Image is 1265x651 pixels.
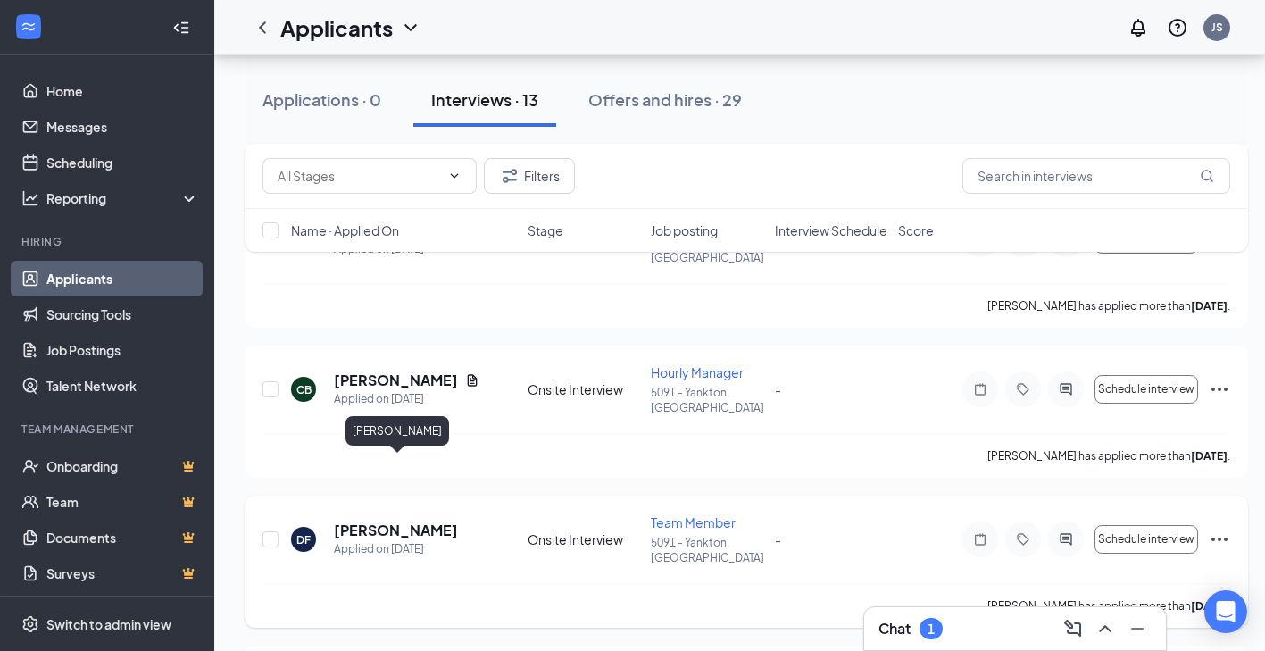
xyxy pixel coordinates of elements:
[1059,614,1087,643] button: ComposeMessage
[21,234,196,249] div: Hiring
[1167,17,1188,38] svg: QuestionInfo
[334,540,458,558] div: Applied on [DATE]
[1094,525,1198,554] button: Schedule interview
[651,535,763,565] p: 5091 - Yankton, [GEOGRAPHIC_DATA]
[465,373,479,388] svg: Document
[962,158,1230,194] input: Search in interviews
[46,109,199,145] a: Messages
[46,448,199,484] a: OnboardingCrown
[898,221,934,239] span: Score
[1094,375,1198,404] button: Schedule interview
[296,532,311,547] div: DF
[46,615,171,633] div: Switch to admin view
[46,332,199,368] a: Job Postings
[431,88,538,111] div: Interviews · 13
[1055,382,1077,396] svg: ActiveChat
[1062,618,1084,639] svg: ComposeMessage
[21,615,39,633] svg: Settings
[447,169,462,183] svg: ChevronDown
[775,381,781,397] span: -
[46,296,199,332] a: Sourcing Tools
[20,18,37,36] svg: WorkstreamLogo
[1211,20,1223,35] div: JS
[1191,599,1228,613] b: [DATE]
[1127,618,1148,639] svg: Minimize
[987,598,1230,613] p: [PERSON_NAME] has applied more than .
[1191,449,1228,463] b: [DATE]
[1098,533,1194,546] span: Schedule interview
[1091,614,1119,643] button: ChevronUp
[651,514,736,530] span: Team Member
[262,88,381,111] div: Applications · 0
[334,390,479,408] div: Applied on [DATE]
[46,484,199,520] a: TeamCrown
[1012,382,1034,396] svg: Tag
[172,19,190,37] svg: Collapse
[46,73,199,109] a: Home
[280,13,393,43] h1: Applicants
[334,521,458,540] h5: [PERSON_NAME]
[775,221,887,239] span: Interview Schedule
[528,530,640,548] div: Onsite Interview
[1200,169,1214,183] svg: MagnifyingGlass
[1191,299,1228,313] b: [DATE]
[970,382,991,396] svg: Note
[278,166,440,186] input: All Stages
[651,385,763,415] p: 5091 - Yankton, [GEOGRAPHIC_DATA]
[21,189,39,207] svg: Analysis
[252,17,273,38] svg: ChevronLeft
[334,371,458,390] h5: [PERSON_NAME]
[970,532,991,547] svg: Note
[1123,614,1152,643] button: Minimize
[1094,618,1116,639] svg: ChevronUp
[1098,383,1194,396] span: Schedule interview
[987,298,1230,313] p: [PERSON_NAME] has applied more than .
[1209,379,1230,400] svg: Ellipses
[528,221,563,239] span: Stage
[1128,17,1149,38] svg: Notifications
[46,555,199,591] a: SurveysCrown
[291,221,399,239] span: Name · Applied On
[588,88,742,111] div: Offers and hires · 29
[775,531,781,547] span: -
[484,158,575,194] button: Filter Filters
[878,619,911,638] h3: Chat
[987,448,1230,463] p: [PERSON_NAME] has applied more than .
[1209,529,1230,550] svg: Ellipses
[345,416,449,446] div: [PERSON_NAME]
[46,145,199,180] a: Scheduling
[46,520,199,555] a: DocumentsCrown
[1012,532,1034,547] svg: Tag
[296,382,312,397] div: CB
[1055,532,1077,547] svg: ActiveChat
[651,221,718,239] span: Job posting
[928,622,935,637] div: 1
[46,189,200,207] div: Reporting
[651,364,744,380] span: Hourly Manager
[46,261,199,296] a: Applicants
[528,380,640,398] div: Onsite Interview
[1204,590,1247,633] div: Open Intercom Messenger
[400,17,421,38] svg: ChevronDown
[46,368,199,404] a: Talent Network
[21,421,196,437] div: Team Management
[499,165,520,187] svg: Filter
